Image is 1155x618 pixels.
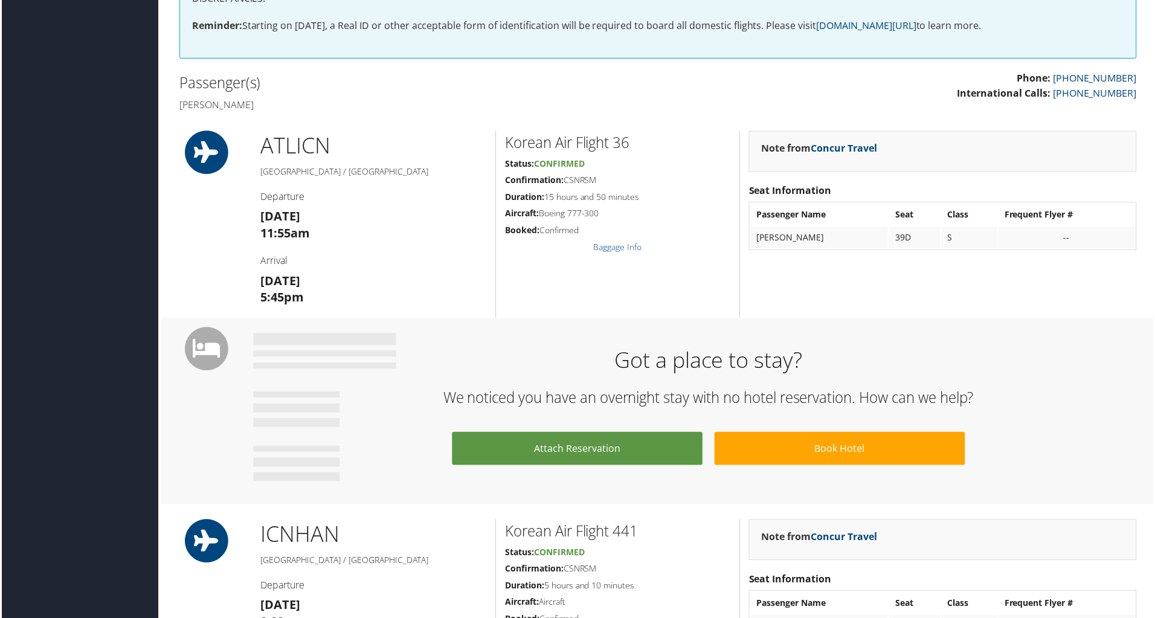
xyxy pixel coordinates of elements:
[750,574,832,587] strong: Seat Information
[890,227,941,249] td: 39D
[812,142,878,155] a: Concur Travel
[762,532,878,545] strong: Note from
[505,523,731,543] h2: Korean Air Flight 441
[260,521,486,551] h1: ICN HAN
[505,158,534,170] strong: Status:
[505,548,534,559] strong: Status:
[505,192,731,204] h5: 15 hours and 50 minutes
[534,158,585,170] span: Confirmed
[505,597,539,609] strong: Aircraft:
[260,580,486,593] h4: Departure
[505,175,564,186] strong: Confirmation:
[715,433,967,466] a: Book Hotel
[178,72,649,93] h2: Passenger(s)
[505,564,731,576] h5: CSNRSM
[178,98,649,111] h4: [PERSON_NAME]
[452,433,703,466] a: Attach Reservation
[751,227,889,249] td: [PERSON_NAME]
[505,225,539,236] strong: Booked:
[505,225,731,237] h5: Confirmed
[260,208,300,225] strong: [DATE]
[505,581,544,593] strong: Duration:
[260,225,309,242] strong: 11:55am
[260,190,486,204] h4: Departure
[505,581,731,593] h5: 5 hours and 10 minutes
[260,273,300,289] strong: [DATE]
[260,131,486,161] h1: ATL ICN
[505,192,544,203] strong: Duration:
[817,19,918,32] a: [DOMAIN_NAME][URL]
[505,208,539,219] strong: Aircraft:
[505,133,731,153] h2: Korean Air Flight 36
[762,142,878,155] strong: Note from
[751,594,889,616] th: Passenger Name
[750,184,832,198] strong: Seat Information
[260,254,486,268] h4: Arrival
[943,594,999,616] th: Class
[260,598,300,614] strong: [DATE]
[1055,86,1139,100] a: [PHONE_NUMBER]
[191,18,1126,34] p: Starting on [DATE], a Real ID or other acceptable form of identification will be required to boar...
[534,548,585,559] span: Confirmed
[1018,71,1052,85] strong: Phone:
[594,242,642,253] a: Baggage Info
[260,556,486,568] h5: [GEOGRAPHIC_DATA] / [GEOGRAPHIC_DATA]
[1055,71,1139,85] a: [PHONE_NUMBER]
[1006,233,1131,243] div: --
[751,204,889,226] th: Passenger Name
[505,175,731,187] h5: CSNRSM
[959,86,1052,100] strong: International Calls:
[943,227,999,249] td: S
[812,532,878,545] a: Concur Travel
[505,597,731,610] h5: Aircraft
[890,594,941,616] th: Seat
[890,204,941,226] th: Seat
[260,290,303,306] strong: 5:45pm
[260,166,486,178] h5: [GEOGRAPHIC_DATA] / [GEOGRAPHIC_DATA]
[1000,204,1137,226] th: Frequent Flyer #
[505,564,564,576] strong: Confirmation:
[1000,594,1137,616] th: Frequent Flyer #
[191,19,241,32] strong: Reminder:
[505,208,731,220] h5: Boeing 777-300
[943,204,999,226] th: Class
